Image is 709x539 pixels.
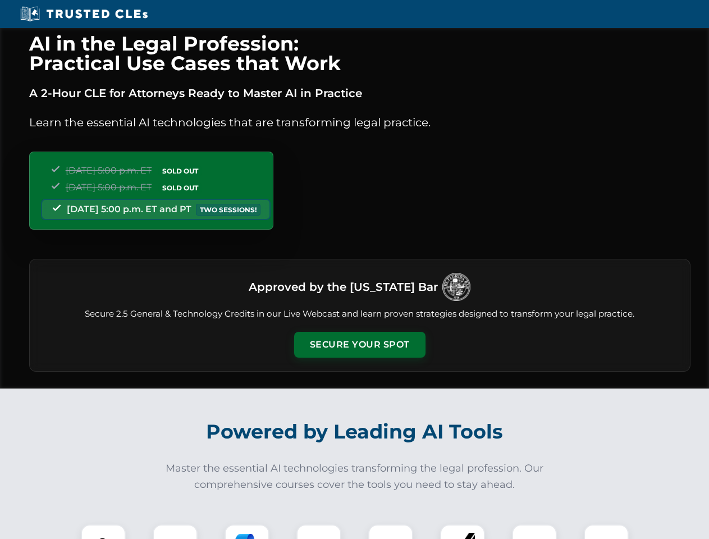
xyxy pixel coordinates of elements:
p: Learn the essential AI technologies that are transforming legal practice. [29,113,690,131]
p: Secure 2.5 General & Technology Credits in our Live Webcast and learn proven strategies designed ... [43,308,676,321]
span: SOLD OUT [158,182,202,194]
span: [DATE] 5:00 p.m. ET [66,165,152,176]
img: Trusted CLEs [17,6,151,22]
p: A 2-Hour CLE for Attorneys Ready to Master AI in Practice [29,84,690,102]
h2: Powered by Leading AI Tools [44,412,666,451]
span: SOLD OUT [158,165,202,177]
button: Secure Your Spot [294,332,426,358]
img: Logo [442,273,470,301]
span: [DATE] 5:00 p.m. ET [66,182,152,193]
p: Master the essential AI technologies transforming the legal profession. Our comprehensive courses... [158,460,551,493]
h3: Approved by the [US_STATE] Bar [249,277,438,297]
h1: AI in the Legal Profession: Practical Use Cases that Work [29,34,690,73]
